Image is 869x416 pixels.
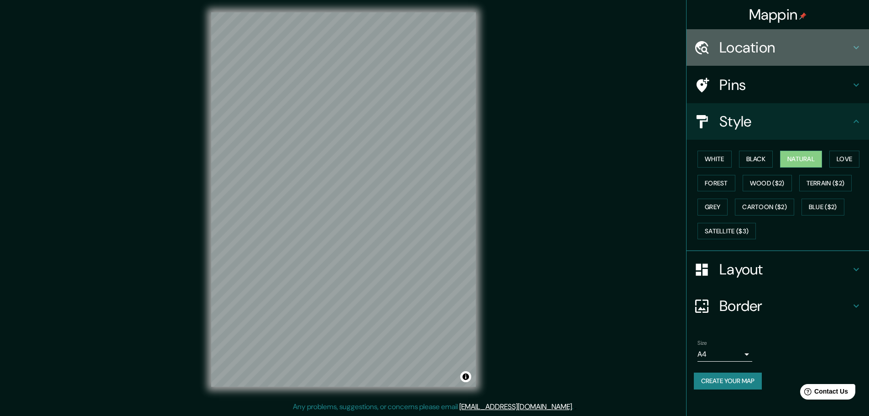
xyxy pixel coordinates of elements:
button: Love [829,151,859,168]
h4: Border [719,297,851,315]
iframe: Help widget launcher [788,380,859,406]
div: Border [687,288,869,324]
div: Layout [687,251,869,288]
div: . [575,401,577,412]
button: Terrain ($2) [799,175,852,192]
button: Wood ($2) [743,175,792,192]
button: Satellite ($3) [697,223,756,240]
button: Cartoon ($2) [735,199,794,216]
div: Location [687,29,869,66]
div: . [573,401,575,412]
button: Natural [780,151,822,168]
button: Black [739,151,773,168]
h4: Pins [719,76,851,94]
div: Style [687,103,869,140]
button: White [697,151,732,168]
button: Grey [697,199,728,216]
button: Toggle attribution [460,371,471,382]
h4: Location [719,38,851,57]
p: Any problems, suggestions, or concerns please email . [293,401,573,412]
div: Pins [687,67,869,103]
h4: Style [719,112,851,131]
div: A4 [697,347,752,362]
img: pin-icon.png [799,12,807,20]
canvas: Map [211,12,476,387]
button: Forest [697,175,735,192]
button: Create your map [694,373,762,390]
h4: Layout [719,260,851,279]
a: [EMAIL_ADDRESS][DOMAIN_NAME] [459,402,572,411]
label: Size [697,339,707,347]
button: Blue ($2) [801,199,844,216]
h4: Mappin [749,5,807,24]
